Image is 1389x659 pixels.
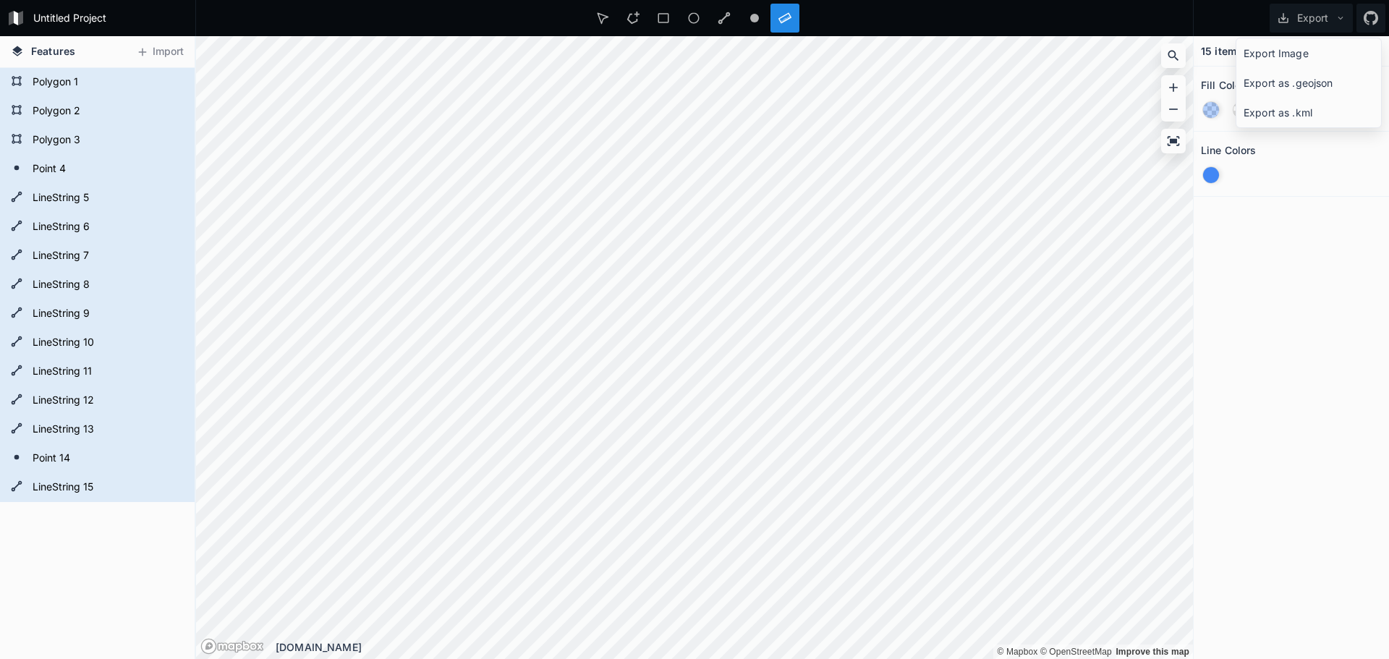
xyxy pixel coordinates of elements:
[1236,38,1381,68] div: Export Image
[1201,139,1257,161] h2: Line Colors
[1116,647,1189,657] a: Map feedback
[1040,647,1112,657] a: OpenStreetMap
[1201,43,1288,59] h4: 15 items selected
[1201,74,1251,96] h2: Fill Colors
[1270,4,1353,33] button: Export
[276,639,1193,655] div: [DOMAIN_NAME]
[997,647,1037,657] a: Mapbox
[129,41,191,64] button: Import
[31,43,75,59] span: Features
[1236,68,1381,98] div: Export as .geojson
[200,638,264,655] a: Mapbox logo
[1236,98,1381,127] div: Export as .kml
